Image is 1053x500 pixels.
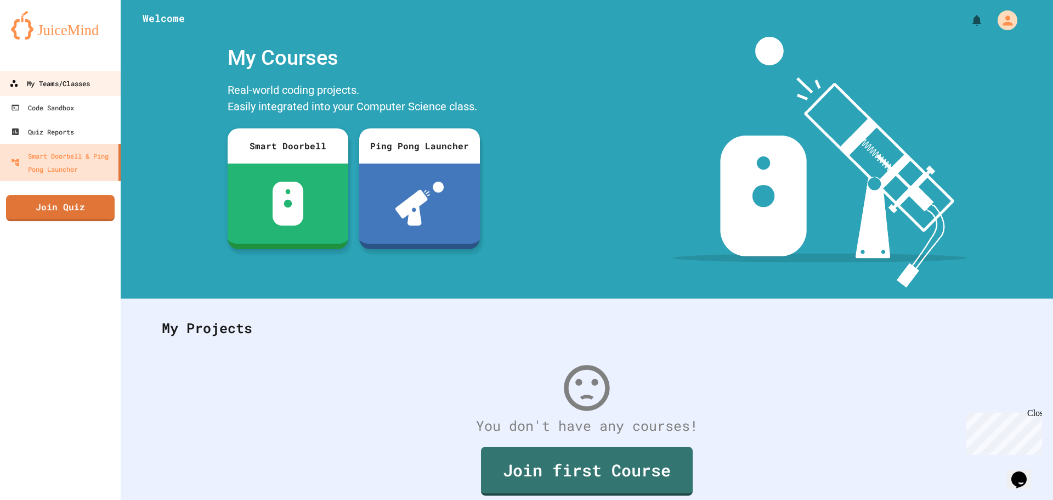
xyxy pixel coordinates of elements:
[395,182,444,226] img: ppl-with-ball.png
[151,415,1023,436] div: You don't have any courses!
[950,11,986,30] div: My Notifications
[9,77,90,91] div: My Teams/Classes
[222,37,485,79] div: My Courses
[151,307,1023,350] div: My Projects
[6,195,115,221] a: Join Quiz
[673,37,967,288] img: banner-image-my-projects.png
[4,4,76,70] div: Chat with us now!Close
[962,408,1042,455] iframe: chat widget
[222,79,485,120] div: Real-world coding projects. Easily integrated into your Computer Science class.
[228,128,348,164] div: Smart Doorbell
[986,8,1020,33] div: My Account
[11,149,114,176] div: Smart Doorbell & Ping Pong Launcher
[1007,456,1042,489] iframe: chat widget
[11,125,74,138] div: Quiz Reports
[359,128,480,164] div: Ping Pong Launcher
[11,101,74,114] div: Code Sandbox
[273,182,304,226] img: sdb-white.svg
[481,447,693,496] a: Join first Course
[11,11,110,40] img: logo-orange.svg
